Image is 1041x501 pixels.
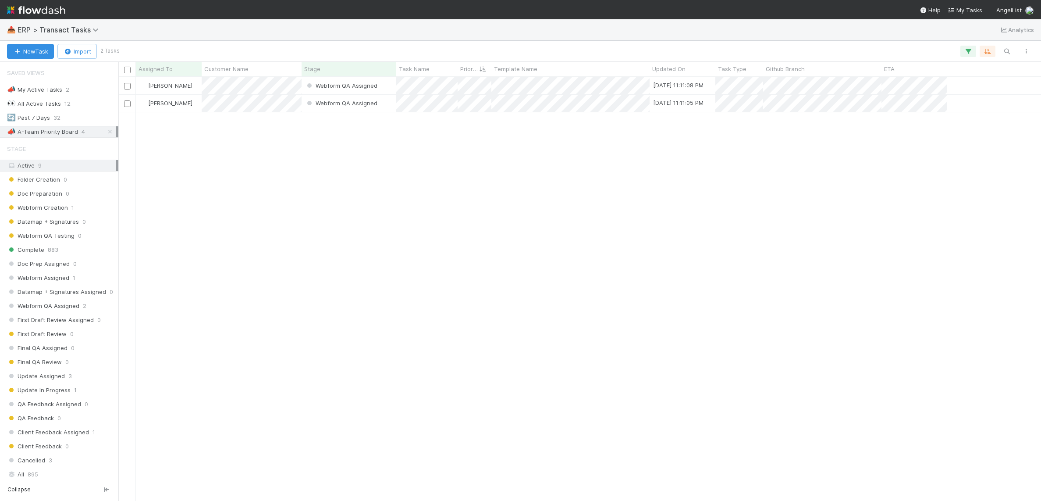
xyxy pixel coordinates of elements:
[653,98,703,107] div: [DATE] 11:11:05 PM
[7,202,68,213] span: Webform Creation
[92,427,95,438] span: 1
[7,84,62,95] div: My Active Tasks
[71,202,74,213] span: 1
[948,7,982,14] span: My Tasks
[7,86,16,93] span: 📣
[7,126,78,137] div: A-Team Priority Board
[140,82,147,89] img: avatar_11833ecc-818b-4748-aee0-9d6cf8466369.png
[7,100,16,107] span: 👀
[305,99,377,107] div: Webform QA Assigned
[7,343,68,354] span: Final QA Assigned
[399,64,430,73] span: Task Name
[7,160,116,171] div: Active
[73,272,75,283] span: 1
[49,455,52,466] span: 3
[148,82,192,89] span: [PERSON_NAME]
[305,82,377,89] span: Webform QA Assigned
[73,258,77,269] span: 0
[28,469,38,480] span: 895
[653,81,703,89] div: [DATE] 11:11:08 PM
[64,174,67,185] span: 0
[82,126,85,137] span: 4
[148,100,192,107] span: [PERSON_NAME]
[53,112,60,123] span: 32
[460,64,479,73] span: Priority
[48,244,58,255] span: 883
[7,64,45,82] span: Saved Views
[71,343,75,354] span: 0
[64,98,71,109] span: 12
[948,6,982,14] a: My Tasks
[1025,6,1034,15] img: avatar_f5fedbe2-3a45-46b0-b9bb-d3935edf1c24.png
[7,399,81,410] span: QA Feedback Assigned
[7,357,62,368] span: Final QA Review
[66,188,69,199] span: 0
[68,371,72,382] span: 3
[7,286,106,297] span: Datamap + Signatures Assigned
[100,47,120,55] small: 2 Tasks
[83,301,86,311] span: 2
[7,315,94,326] span: First Draft Review Assigned
[7,26,16,33] span: 📥
[7,112,50,123] div: Past 7 Days
[7,230,75,241] span: Webform QA Testing
[999,25,1034,35] a: Analytics
[718,64,746,73] span: Task Type
[7,413,54,424] span: QA Feedback
[7,272,69,283] span: Webform Assigned
[304,64,320,73] span: Stage
[78,230,82,241] span: 0
[7,427,89,438] span: Client Feedback Assigned
[7,301,79,311] span: Webform QA Assigned
[7,114,16,121] span: 🔄
[139,64,173,73] span: Assigned To
[7,244,44,255] span: Complete
[57,44,97,59] button: Import
[65,441,69,452] span: 0
[7,329,67,340] span: First Draft Review
[7,385,71,396] span: Update In Progress
[124,83,131,89] input: Toggle Row Selected
[82,216,86,227] span: 0
[66,84,69,95] span: 2
[7,140,26,157] span: Stage
[7,469,116,480] div: All
[7,98,61,109] div: All Active Tasks
[7,258,70,269] span: Doc Prep Assigned
[7,188,62,199] span: Doc Preparation
[7,216,79,227] span: Datamap + Signatures
[7,486,31,494] span: Collapse
[7,441,62,452] span: Client Feedback
[140,100,147,107] img: avatar_11833ecc-818b-4748-aee0-9d6cf8466369.png
[110,286,113,297] span: 0
[996,7,1022,14] span: AngelList
[204,64,249,73] span: Customer Name
[70,329,74,340] span: 0
[305,81,377,90] div: Webform QA Assigned
[85,399,88,410] span: 0
[124,67,131,73] input: Toggle All Rows Selected
[57,413,61,424] span: 0
[7,44,54,59] button: NewTask
[7,455,45,466] span: Cancelled
[124,100,131,107] input: Toggle Row Selected
[65,357,69,368] span: 0
[38,162,42,169] span: 9
[7,371,65,382] span: Update Assigned
[97,315,101,326] span: 0
[139,81,192,90] div: [PERSON_NAME]
[884,64,895,73] span: ETA
[652,64,686,73] span: Updated On
[74,385,77,396] span: 1
[18,25,103,34] span: ERP > Transact Tasks
[7,3,65,18] img: logo-inverted-e16ddd16eac7371096b0.svg
[305,100,377,107] span: Webform QA Assigned
[7,174,60,185] span: Folder Creation
[7,128,16,135] span: 📣
[920,6,941,14] div: Help
[766,64,805,73] span: Github Branch
[494,64,537,73] span: Template Name
[139,99,192,107] div: [PERSON_NAME]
